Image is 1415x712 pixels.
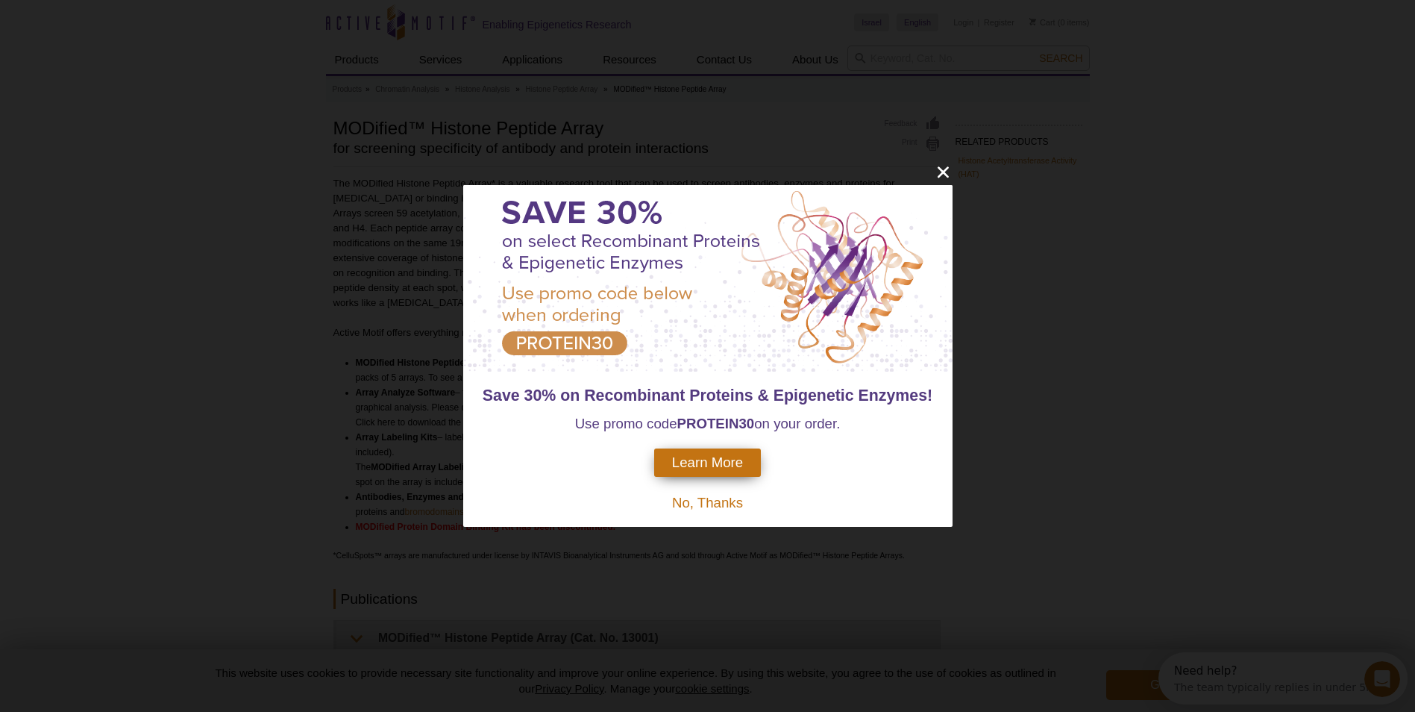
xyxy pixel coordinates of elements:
[575,416,841,431] span: Use promo code on your order.
[677,416,755,431] strong: PROTEIN30
[934,163,953,181] button: close
[6,6,262,47] div: Open Intercom Messenger
[672,495,743,510] span: No, Thanks
[16,13,218,25] div: Need help?
[483,387,932,405] span: Save 30% on Recombinant Proteins & Epigenetic Enzymes!
[16,25,218,40] div: The team typically replies in under 5m
[672,455,743,471] span: Learn More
